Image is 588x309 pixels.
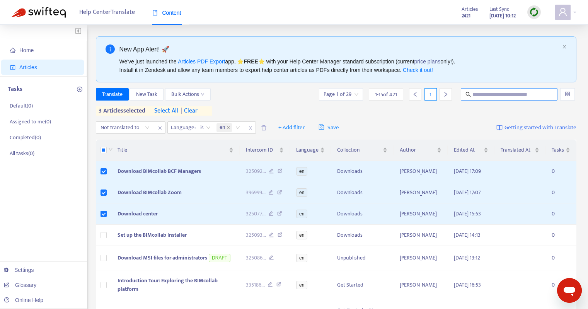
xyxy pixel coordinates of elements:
td: Downloads [331,203,394,225]
img: Swifteq [12,7,66,18]
span: Home [19,47,34,53]
td: 0 [545,270,576,300]
span: Getting started with Translate [504,123,576,132]
span: Collection [337,146,381,154]
button: Bulk Actionsdown [165,88,211,101]
span: Translate [102,90,123,99]
button: Translate [96,88,129,101]
td: 0 [545,182,576,203]
span: Content [152,10,181,16]
div: 1 [424,88,437,101]
span: left [412,92,418,97]
span: | [181,106,182,116]
a: Articles PDF Export [178,58,225,65]
span: close [562,44,567,49]
span: Author [400,146,435,154]
strong: [DATE] 10:12 [489,12,516,20]
th: Tasks [545,140,576,161]
td: Downloads [331,225,394,246]
span: close [245,123,256,133]
span: Download center [118,209,158,218]
span: en [296,188,307,197]
span: 3 articles selected [96,106,146,116]
span: clear [178,106,198,116]
span: 325093 ... [246,231,266,239]
td: [PERSON_NAME] [394,270,448,300]
td: 0 [545,203,576,225]
a: Glossary [4,282,36,288]
td: [PERSON_NAME] [394,246,448,270]
span: [DATE] 16:53 [454,280,481,289]
span: Help Center Translate [79,5,135,20]
span: Download BIMcollab BCF Managers [118,167,201,176]
span: select all [154,106,178,116]
span: [DATE] 13:12 [454,253,480,262]
span: Articles [462,5,478,14]
span: en [296,210,307,218]
span: Articles [19,64,37,70]
span: Introduction Tour: Exploring the BIMcollab platform [118,276,218,294]
a: price plans [414,58,441,65]
th: Intercom ID [240,140,290,161]
span: Download MSI files for administrators [118,253,207,262]
p: All tasks ( 0 ) [10,149,34,157]
span: en [296,231,307,239]
span: Translated At [501,146,533,154]
td: 0 [545,225,576,246]
span: right [443,92,448,97]
th: Language [290,140,331,161]
td: [PERSON_NAME] [394,161,448,182]
span: en [296,254,307,262]
span: down [108,147,113,152]
span: 396999 ... [246,188,266,197]
span: [DATE] 17:09 [454,167,481,176]
span: New Task [136,90,157,99]
td: Downloads [331,182,394,203]
span: down [201,92,205,96]
b: FREE [244,58,258,65]
span: close [227,126,230,130]
span: account-book [10,65,15,70]
td: [PERSON_NAME] [394,203,448,225]
span: is [200,122,211,133]
button: + Add filter [273,121,311,134]
span: Language : [168,122,197,133]
span: Intercom ID [246,146,278,154]
span: user [558,7,568,17]
span: Download BIMcollab Zoom [118,188,182,197]
span: [DATE] 17:07 [454,188,481,197]
span: book [152,10,158,15]
span: DRAFT [209,254,230,262]
td: 0 [545,161,576,182]
span: info-circle [106,44,115,54]
p: Assigned to me ( 0 ) [10,118,51,126]
span: Tasks [552,146,564,154]
span: Save [319,123,339,132]
th: Author [394,140,448,161]
span: en [296,281,307,289]
td: Get Started [331,270,394,300]
td: [PERSON_NAME] [394,225,448,246]
th: Translated At [494,140,545,161]
span: Edited At [454,146,482,154]
span: Set up the BIMcollab Installer [118,230,187,239]
p: Completed ( 0 ) [10,133,41,142]
span: [DATE] 15:53 [454,209,481,218]
td: Unpublished [331,246,394,270]
span: 325092 ... [246,167,266,176]
span: en [216,123,232,132]
span: + Add filter [278,123,305,132]
a: Check it out! [403,67,433,73]
button: saveSave [313,121,345,134]
span: Title [118,146,227,154]
span: 325077 ... [246,210,266,218]
td: Downloads [331,161,394,182]
span: plus-circle [77,87,82,92]
span: Language [296,146,319,154]
th: Edited At [448,140,494,161]
span: search [465,92,471,97]
span: save [319,124,324,130]
th: Title [111,140,239,161]
span: Last Sync [489,5,509,14]
span: Bulk Actions [171,90,205,99]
